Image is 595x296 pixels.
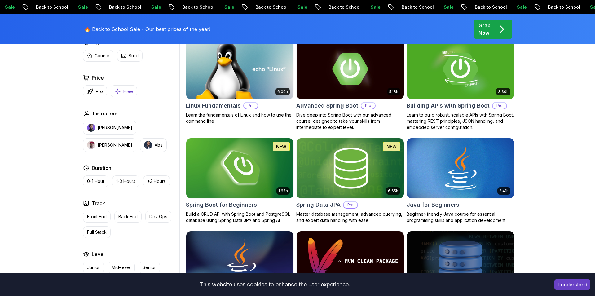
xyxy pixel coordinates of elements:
[186,138,294,223] a: Spring Boot for Beginners card1.67hNEWSpring Boot for BeginnersBuild a CRUD API with Spring Boot ...
[83,85,107,97] button: Pro
[95,53,109,59] p: Course
[143,264,156,271] p: Senior
[98,125,132,131] p: [PERSON_NAME]
[87,178,104,184] p: 0-1 Hour
[245,4,288,10] p: Back to School
[92,250,105,258] h2: Level
[83,226,111,238] button: Full Stack
[83,211,111,223] button: Front End
[87,214,107,220] p: Front End
[118,214,138,220] p: Back End
[493,103,506,109] p: Pro
[145,211,171,223] button: Dev Ops
[344,202,357,208] p: Pro
[392,4,434,10] p: Back to School
[26,4,68,10] p: Back to School
[434,4,454,10] p: Sale
[407,231,514,291] img: Advanced Databases card
[389,89,398,94] p: 5.18h
[139,262,160,273] button: Senior
[149,214,167,220] p: Dev Ops
[214,4,234,10] p: Sale
[172,4,214,10] p: Back to School
[123,88,133,95] p: Free
[277,89,288,94] p: 6.00h
[129,53,139,59] p: Build
[296,201,341,209] h2: Spring Data JPA
[296,39,404,130] a: Advanced Spring Boot card5.18hAdvanced Spring BootProDive deep into Spring Boot with our advanced...
[407,39,514,130] a: Building APIs with Spring Boot card3.30hBuilding APIs with Spring BootProLearn to build robust, s...
[112,175,139,187] button: 1-3 Hours
[143,175,170,187] button: +3 Hours
[296,211,404,223] p: Master database management, advanced querying, and expert data handling with ease
[87,124,95,132] img: instructor img
[407,201,459,209] h2: Java for Beginners
[87,141,95,149] img: instructor img
[319,4,361,10] p: Back to School
[278,188,288,193] p: 1.67h
[87,229,107,235] p: Full Stack
[186,201,257,209] h2: Spring Boot for Beginners
[478,22,491,37] p: Grab Now
[68,4,88,10] p: Sale
[99,4,141,10] p: Back to School
[407,211,514,223] p: Beginner-friendly Java course for essential programming skills and application development
[296,112,404,130] p: Dive deep into Spring Boot with our advanced course, designed to take your skills from intermedia...
[407,39,514,99] img: Building APIs with Spring Boot card
[538,4,580,10] p: Back to School
[83,121,136,135] button: instructor img[PERSON_NAME]
[288,4,307,10] p: Sale
[386,144,397,150] p: NEW
[155,142,163,148] p: Abz
[244,103,258,109] p: Pro
[83,138,136,152] button: instructor img[PERSON_NAME]
[117,50,143,62] button: Build
[141,4,161,10] p: Sale
[186,138,293,198] img: Spring Boot for Beginners card
[147,178,166,184] p: +3 Hours
[84,25,210,33] p: 🔥 Back to School Sale - Our best prices of the year!
[499,188,509,193] p: 2.41h
[361,103,375,109] p: Pro
[498,89,509,94] p: 3.30h
[186,101,241,110] h2: Linux Fundamentals
[186,112,294,124] p: Learn the fundamentals of Linux and how to use the command line
[83,262,104,273] button: Junior
[507,4,527,10] p: Sale
[554,279,590,290] button: Accept cookies
[83,175,108,187] button: 0-1 Hour
[186,39,294,124] a: Linux Fundamentals card6.00hLinux FundamentalsProLearn the fundamentals of Linux and how to use t...
[114,211,142,223] button: Back End
[407,112,514,130] p: Learn to build robust, scalable APIs with Spring Boot, mastering REST principles, JSON handling, ...
[93,110,117,117] h2: Instructors
[92,200,105,207] h2: Track
[297,231,404,291] img: Maven Essentials card
[92,164,111,172] h2: Duration
[112,264,131,271] p: Mid-level
[5,278,545,291] div: This website uses cookies to enhance the user experience.
[83,50,113,62] button: Course
[186,39,293,99] img: Linux Fundamentals card
[92,74,104,82] h2: Price
[407,138,514,198] img: Java for Beginners card
[465,4,507,10] p: Back to School
[186,211,294,223] p: Build a CRUD API with Spring Boot and PostgreSQL database using Spring Data JPA and Spring AI
[276,144,286,150] p: NEW
[297,39,404,99] img: Advanced Spring Boot card
[108,262,135,273] button: Mid-level
[297,138,404,198] img: Spring Data JPA card
[144,141,152,149] img: instructor img
[96,88,103,95] p: Pro
[87,264,100,271] p: Junior
[361,4,381,10] p: Sale
[111,85,137,97] button: Free
[186,231,293,291] img: Java for Developers card
[388,188,398,193] p: 6.65h
[296,101,358,110] h2: Advanced Spring Boot
[407,101,490,110] h2: Building APIs with Spring Boot
[98,142,132,148] p: [PERSON_NAME]
[407,138,514,223] a: Java for Beginners card2.41hJava for BeginnersBeginner-friendly Java course for essential program...
[296,138,404,223] a: Spring Data JPA card6.65hNEWSpring Data JPAProMaster database management, advanced querying, and ...
[116,178,135,184] p: 1-3 Hours
[140,138,167,152] button: instructor imgAbz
